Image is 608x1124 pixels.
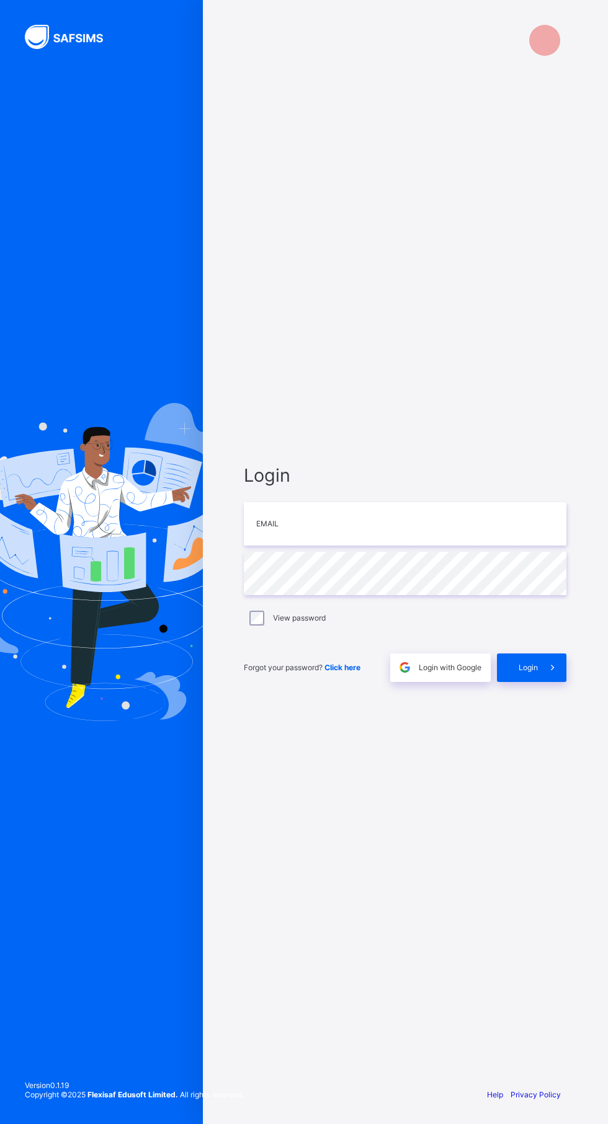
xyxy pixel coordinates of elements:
span: Login [244,464,566,486]
span: Copyright © 2025 All rights reserved. [25,1090,244,1099]
a: Help [487,1090,503,1099]
a: Click here [324,663,360,672]
span: Login [519,663,538,672]
span: Version 0.1.19 [25,1081,244,1090]
img: google.396cfc9801f0270233282035f929180a.svg [398,660,412,675]
img: SAFSIMS Logo [25,25,118,49]
a: Privacy Policy [511,1090,561,1099]
span: Login with Google [419,663,481,672]
label: View password [273,613,326,622]
strong: Flexisaf Edusoft Limited. [87,1090,178,1099]
span: Forgot your password? [244,663,360,672]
